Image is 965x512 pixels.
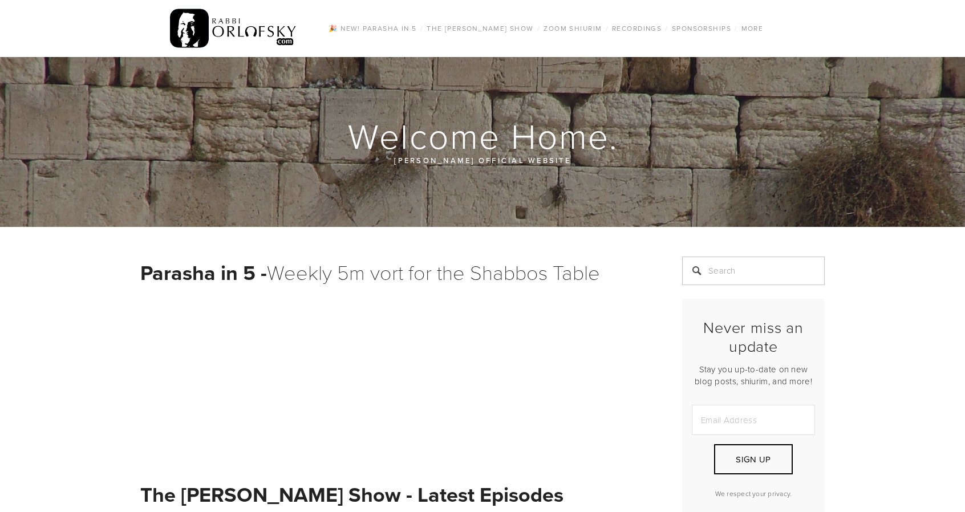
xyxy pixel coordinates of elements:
[170,6,297,51] img: RabbiOrlofsky.com
[692,489,815,498] p: We respect your privacy.
[692,363,815,387] p: Stay you up-to-date on new blog posts, shiurim, and more!
[668,21,735,36] a: Sponsorships
[665,23,668,33] span: /
[209,154,756,166] p: [PERSON_NAME] official website
[140,257,654,288] h1: Weekly 5m vort for the Shabbos Table
[140,480,563,509] strong: The [PERSON_NAME] Show - Latest Episodes
[606,23,609,33] span: /
[609,21,665,36] a: Recordings
[423,21,537,36] a: The [PERSON_NAME] Show
[140,117,826,154] h1: Welcome Home.
[738,21,767,36] a: More
[692,318,815,355] h2: Never miss an update
[736,453,771,465] span: Sign Up
[325,21,420,36] a: 🎉 NEW! Parasha in 5
[420,23,423,33] span: /
[540,21,605,36] a: Zoom Shiurim
[682,257,825,285] input: Search
[692,405,815,435] input: Email Address
[714,444,793,474] button: Sign Up
[537,23,540,33] span: /
[735,23,737,33] span: /
[140,258,267,287] strong: Parasha in 5 -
